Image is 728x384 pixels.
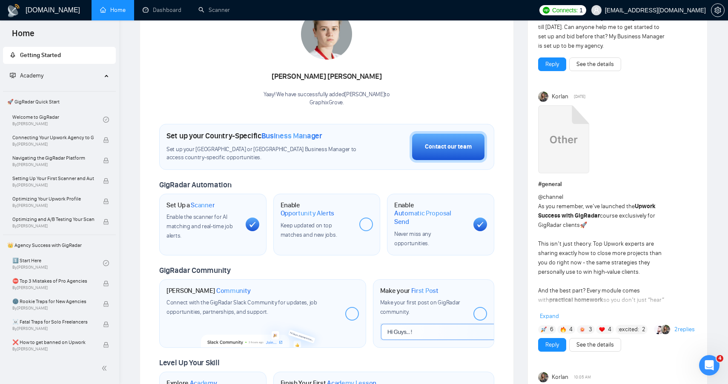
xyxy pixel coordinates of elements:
span: lock [103,281,109,287]
button: Reply [538,57,566,71]
span: 10:05 AM [574,373,591,381]
div: Yaay! We have successfully added [PERSON_NAME] to [264,91,390,107]
span: Academy [20,72,43,79]
strong: practical homework [549,296,603,304]
span: 4 [717,355,723,362]
span: lock [103,158,109,163]
a: Reply [545,60,559,69]
button: See the details [569,338,621,352]
span: :excited: [618,325,639,334]
h1: [PERSON_NAME] [166,287,251,295]
button: Contact our team [410,131,487,163]
a: dashboardDashboard [143,6,181,14]
a: setting [711,7,725,14]
span: 2 [642,325,645,334]
span: Never miss any opportunities. [394,230,431,247]
span: lock [103,301,109,307]
a: 1️⃣ Start HereBy[PERSON_NAME] [12,254,103,272]
span: Level Up Your Skill [159,358,219,367]
span: ☠️ Fatal Traps for Solo Freelancers [12,318,94,326]
span: [DATE] [574,93,585,100]
a: 2replies [674,325,695,334]
div: [PERSON_NAME] [PERSON_NAME] [264,69,390,84]
span: check-circle [103,117,109,123]
span: 6 [550,325,553,334]
span: lock [103,321,109,327]
span: First Post [411,287,439,295]
span: By [PERSON_NAME] [12,347,94,352]
h1: Set Up a [166,201,215,209]
span: Navigating the GigRadar Platform [12,154,94,162]
h1: # general [538,180,697,189]
span: By [PERSON_NAME] [12,162,94,167]
span: ❌ How to get banned on Upwork [12,338,94,347]
span: lock [103,178,109,184]
img: Sergey [654,325,663,334]
span: 🚀 [580,221,587,229]
img: 1706119176300-multi-67.jpg [301,9,352,60]
span: Korlan [552,92,568,101]
span: 4 [569,325,573,334]
a: See the details [576,60,614,69]
span: lock [103,198,109,204]
div: Contact our team [425,142,472,152]
span: rocket [10,52,16,58]
a: See the details [576,340,614,350]
span: 🚀 GigRadar Quick Start [4,93,115,110]
a: Upwork Success with GigRadar.mp4 [538,105,589,176]
span: fund-projection-screen [10,72,16,78]
span: Community [216,287,251,295]
span: @channel [538,193,563,201]
strong: practice it, apply it, and make it stick for the long run. [538,306,653,322]
li: Getting Started [3,47,116,64]
img: Korlan [538,372,548,382]
h1: Set up your Country-Specific [166,131,322,140]
span: 🌚 Rookie Traps for New Agencies [12,297,94,306]
span: 1 [579,6,583,15]
span: ⛔ Top 3 Mistakes of Pro Agencies [12,277,94,285]
span: lock [103,137,109,143]
span: By [PERSON_NAME] [12,285,94,290]
span: Connect with the GigRadar Slack Community for updates, job opportunities, partnerships, and support. [166,299,317,315]
span: Business Manager [261,131,322,140]
strong: Upwork Success with GigRadar [538,203,656,219]
img: 🔥 [560,327,566,332]
span: lock [103,219,109,225]
span: 3 [589,325,592,334]
span: Academy [10,72,43,79]
img: Korlan [538,92,548,102]
span: By [PERSON_NAME] [12,326,94,331]
p: GraphixGrove . [264,99,390,107]
a: Reply [545,340,559,350]
span: Setting Up Your First Scanner and Auto-Bidder [12,174,94,183]
span: GigRadar Automation [159,180,231,189]
span: Getting Started [20,52,61,59]
span: Home [5,27,41,45]
span: lock [103,342,109,348]
span: 4 [608,325,611,334]
img: logo [7,4,20,17]
span: double-left [101,364,110,373]
img: ❤️ [599,327,605,332]
span: check-circle [103,260,109,266]
button: Reply [538,338,566,352]
span: Opportunity Alerts [281,209,335,218]
img: upwork-logo.png [543,7,550,14]
img: slackcommunity-bg.png [201,318,324,348]
button: setting [711,3,725,17]
span: By [PERSON_NAME] [12,224,94,229]
h1: Enable [281,201,353,218]
div: Just signed up [DATE], my onboarding call is not till [DATE]. Can anyone help me to get started t... [538,13,665,51]
span: By [PERSON_NAME] [12,306,94,311]
span: By [PERSON_NAME] [12,142,94,147]
span: Automatic Proposal Send [394,209,467,226]
a: searchScanner [198,6,230,14]
span: Expand [540,312,559,320]
span: GigRadar Community [159,266,231,275]
img: 🚀 [541,327,547,332]
a: homeHome [100,6,126,14]
span: Korlan [552,373,568,382]
img: Korlan [661,325,670,334]
span: setting [711,7,724,14]
a: Welcome to GigRadarBy[PERSON_NAME] [12,110,103,129]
